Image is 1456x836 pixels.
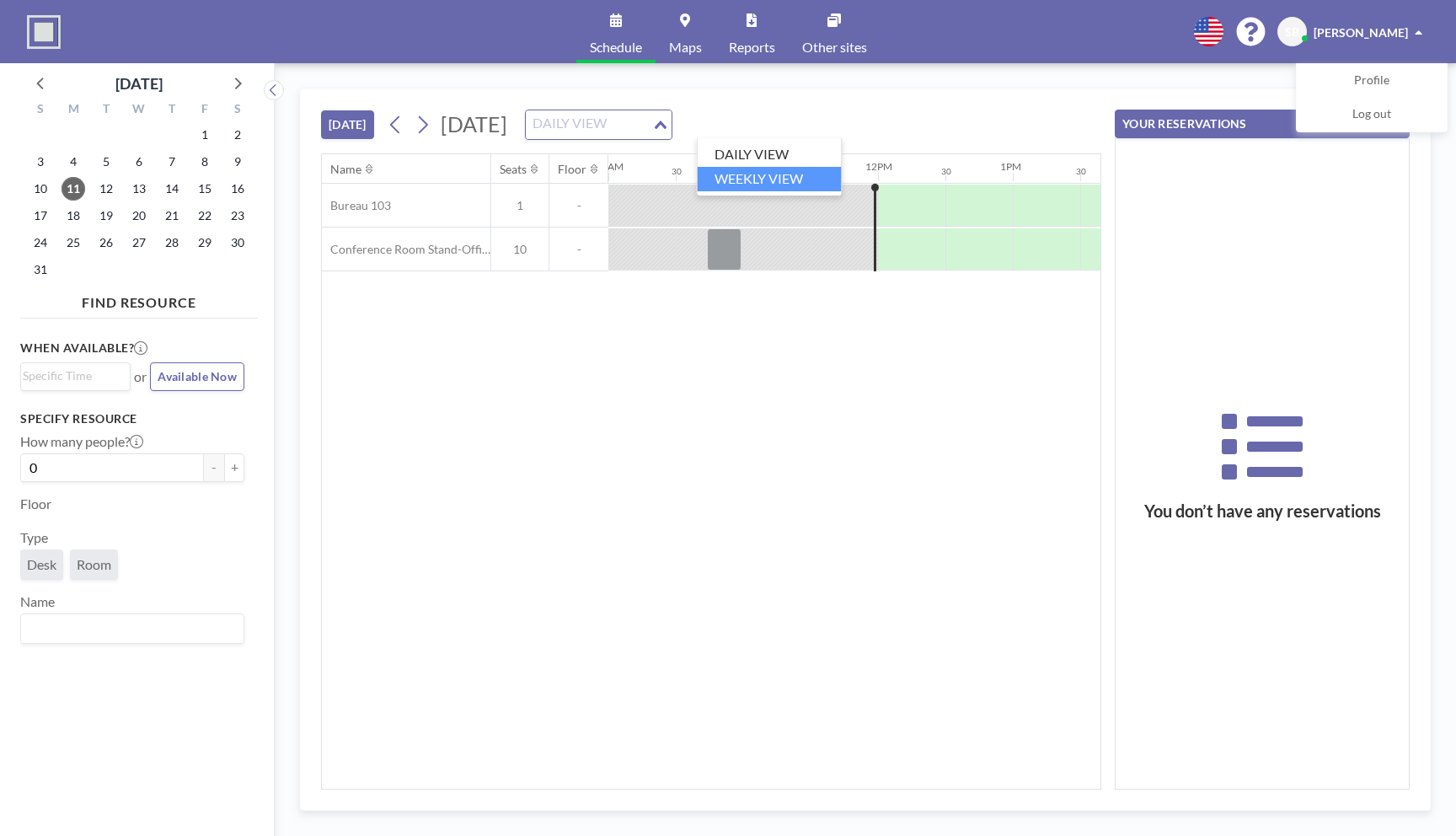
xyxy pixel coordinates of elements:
[68,98,82,111] img: tab_domain_overview_orange.svg
[44,44,190,57] div: Domaine: [DOMAIN_NAME]
[160,231,184,255] span: Thursday, August 28, 2025
[193,150,217,174] span: Friday, August 8, 2025
[193,204,217,228] span: Friday, August 22, 2025
[94,150,118,174] span: Tuesday, August 5, 2025
[226,150,249,174] span: Saturday, August 9, 2025
[226,123,249,147] span: Saturday, August 2, 2025
[672,166,682,177] div: 30
[321,110,374,139] button: [DATE]
[210,99,258,110] div: Mots-clés
[20,287,258,311] h4: FIND RESOURCE
[941,166,951,177] div: 30
[20,411,244,426] h3: Specify resource
[221,99,254,121] div: S
[94,231,118,255] span: Tuesday, August 26, 2025
[491,242,549,257] span: 10
[1115,110,1410,138] button: YOUR RESERVATIONS
[57,99,90,121] div: M
[441,111,507,137] span: [DATE]
[127,177,151,201] span: Wednesday, August 13, 2025
[549,242,608,257] span: -
[1297,64,1447,98] a: Profile
[802,40,867,54] span: Other sites
[698,167,842,191] li: WEEKLY VIEW
[24,99,57,121] div: S
[127,231,151,255] span: Wednesday, August 27, 2025
[134,368,147,385] span: or
[558,162,586,177] div: Floor
[127,204,151,228] span: Wednesday, August 20, 2025
[226,204,249,228] span: Saturday, August 23, 2025
[27,44,40,57] img: website_grey.svg
[193,177,217,201] span: Friday, August 15, 2025
[62,231,85,255] span: Monday, August 25, 2025
[94,204,118,228] span: Tuesday, August 19, 2025
[1000,160,1021,173] div: 1PM
[322,198,391,213] span: Bureau 103
[1297,98,1447,131] a: Log out
[729,40,775,54] span: Reports
[1314,25,1408,40] span: [PERSON_NAME]
[669,40,702,54] span: Maps
[491,198,549,213] span: 1
[94,177,118,201] span: Tuesday, August 12, 2025
[27,556,56,573] span: Desk
[526,110,672,139] div: Search for option
[20,529,48,546] label: Type
[90,99,123,121] div: T
[160,177,184,201] span: Thursday, August 14, 2025
[500,162,527,177] div: Seats
[29,150,52,174] span: Sunday, August 3, 2025
[191,98,205,111] img: tab_keywords_by_traffic_grey.svg
[21,614,244,643] div: Search for option
[77,556,111,573] span: Room
[330,162,361,177] div: Name
[596,160,624,173] div: 10AM
[23,367,120,385] input: Search for option
[1354,72,1389,89] span: Profile
[865,160,892,173] div: 12PM
[150,362,244,391] button: Available Now
[224,453,244,482] button: +
[1352,106,1391,123] span: Log out
[160,204,184,228] span: Thursday, August 21, 2025
[193,123,217,147] span: Friday, August 1, 2025
[226,177,249,201] span: Saturday, August 16, 2025
[27,15,61,49] img: organization-logo
[20,496,51,512] label: Floor
[29,231,52,255] span: Sunday, August 24, 2025
[20,593,55,610] label: Name
[549,198,608,213] span: -
[62,150,85,174] span: Monday, August 4, 2025
[155,99,188,121] div: T
[158,370,237,383] span: Available Now
[1076,166,1086,177] div: 30
[27,27,40,40] img: logo_orange.svg
[188,99,221,121] div: F
[21,363,130,389] div: Search for option
[20,433,143,450] label: How many people?
[193,231,217,255] span: Friday, August 29, 2025
[62,177,85,201] span: Monday, August 11, 2025
[1285,24,1299,40] span: SB
[123,99,156,121] div: W
[226,231,249,255] span: Saturday, August 30, 2025
[590,40,642,54] span: Schedule
[1116,501,1409,522] h3: You don’t have any reservations
[23,618,234,640] input: Search for option
[62,204,85,228] span: Monday, August 18, 2025
[127,150,151,174] span: Wednesday, August 6, 2025
[322,242,490,257] span: Conference Room Stand-Offices
[204,453,224,482] button: -
[29,177,52,201] span: Sunday, August 10, 2025
[160,150,184,174] span: Thursday, August 7, 2025
[115,72,163,95] div: [DATE]
[29,204,52,228] span: Sunday, August 17, 2025
[29,258,52,281] span: Sunday, August 31, 2025
[47,27,83,40] div: v 4.0.24
[527,114,650,136] input: Search for option
[87,99,130,110] div: Domaine
[698,142,842,167] li: DAILY VIEW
